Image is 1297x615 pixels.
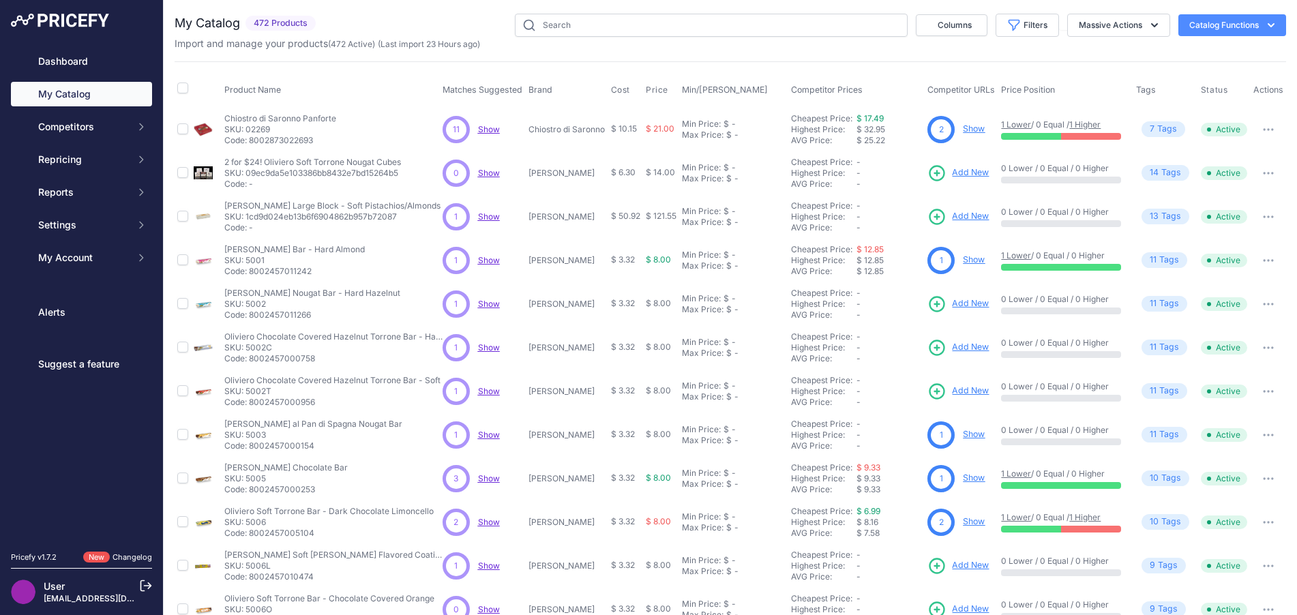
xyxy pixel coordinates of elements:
[454,385,458,397] span: 1
[856,288,861,298] span: -
[791,85,863,95] span: Competitor Prices
[646,429,671,439] span: $ 8.00
[682,206,721,217] div: Min Price:
[478,124,500,134] a: Show
[1001,468,1122,479] p: / 0 Equal / 0 Higher
[726,260,732,271] div: $
[11,352,152,376] a: Suggest a feature
[856,113,884,123] a: $ 17.49
[478,560,500,571] a: Show
[726,130,732,140] div: $
[726,304,732,315] div: $
[856,419,861,429] span: -
[478,473,500,483] a: Show
[1142,383,1187,399] span: Tag
[245,16,316,31] span: 472 Products
[791,179,856,190] div: AVG Price:
[682,173,724,184] div: Max Price:
[1001,85,1055,95] span: Price Position
[478,386,500,396] a: Show
[224,375,441,386] p: Oliviero Chocolate Covered Hazelnut Torrone Bar - Soft
[478,430,500,440] span: Show
[732,260,739,271] div: -
[646,85,671,95] button: Price
[478,342,500,352] a: Show
[682,293,721,304] div: Min Price:
[11,82,152,106] a: My Catalog
[224,342,443,353] p: SKU: 5002C
[927,382,989,401] a: Add New
[729,119,736,130] div: -
[478,299,500,309] a: Show
[11,115,152,139] button: Competitors
[1150,254,1157,267] span: 11
[478,517,500,527] a: Show
[927,338,989,357] a: Add New
[732,217,739,228] div: -
[453,167,459,179] span: 0
[113,552,152,562] a: Changelog
[682,85,768,95] span: Min/[PERSON_NAME]
[952,559,989,572] span: Add New
[443,85,522,95] span: Matches Suggested
[611,167,636,177] span: $ 6.30
[927,207,989,226] a: Add New
[224,310,400,320] p: Code: 8002457011266
[856,266,922,277] div: $ 12.85
[856,222,861,232] span: -
[224,419,402,430] p: [PERSON_NAME] al Pan di Spagna Nougat Bar
[611,298,635,308] span: $ 3.32
[646,342,671,352] span: $ 8.00
[1142,252,1187,268] span: Tag
[856,244,884,254] a: $ 12.85
[724,206,729,217] div: $
[44,580,65,592] a: User
[856,299,861,309] span: -
[646,167,675,177] span: $ 14.00
[1150,166,1159,179] span: 14
[856,135,922,146] div: $ 25.22
[856,157,861,167] span: -
[729,162,736,173] div: -
[682,468,721,479] div: Min Price:
[791,124,856,135] div: Highest Price:
[528,342,606,353] p: [PERSON_NAME]
[791,593,852,603] a: Cheapest Price:
[38,120,128,134] span: Competitors
[729,293,736,304] div: -
[1001,381,1122,392] p: 0 Lower / 0 Equal / 0 Higher
[952,166,989,179] span: Add New
[682,162,721,173] div: Min Price:
[224,157,401,168] p: 2 for $24! Oliviero Soft Torrone Nougat Cubes
[1253,85,1283,95] span: Actions
[791,331,852,342] a: Cheapest Price:
[724,119,729,130] div: $
[454,429,458,441] span: 1
[856,375,861,385] span: -
[729,468,736,479] div: -
[478,255,500,265] a: Show
[646,385,671,395] span: $ 8.00
[11,14,109,27] img: Pricefy Logo
[11,245,152,270] button: My Account
[856,168,861,178] span: -
[1142,165,1189,181] span: Tag
[611,123,637,134] span: $ 10.15
[729,250,736,260] div: -
[726,348,732,359] div: $
[611,85,633,95] button: Cost
[724,250,729,260] div: $
[224,430,402,440] p: SKU: 5003
[856,353,861,363] span: -
[1174,385,1179,397] span: s
[528,124,606,135] p: Chiostro di Saronno
[378,39,480,49] span: (Last import 23 Hours ago)
[1150,210,1159,223] span: 13
[44,593,186,603] a: [EMAIL_ADDRESS][DOMAIN_NAME]
[791,310,856,320] div: AVG Price:
[478,604,500,614] span: Show
[611,85,630,95] span: Cost
[1201,341,1247,355] span: Active
[927,295,989,314] a: Add New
